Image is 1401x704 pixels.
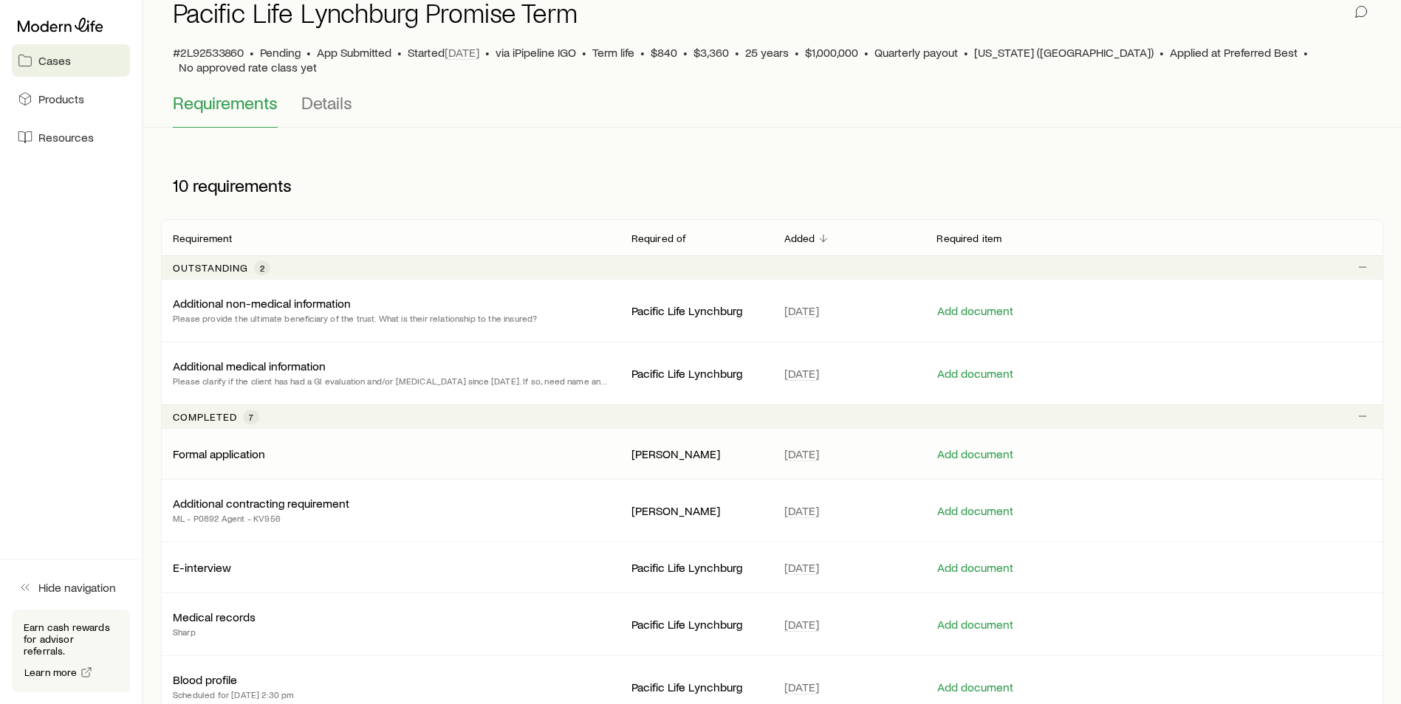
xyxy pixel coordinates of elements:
button: Add document [936,561,1014,575]
p: ML - P0892 Agent - KV956 [173,511,349,525]
span: Applied at Preferred Best [1170,45,1298,60]
span: Hide navigation [38,580,116,595]
p: Additional contracting requirement [173,496,349,511]
button: Add document [936,618,1014,632]
p: Pacific Life Lynchburg [631,617,761,632]
p: Pacific Life Lynchburg [631,303,761,318]
span: • [1159,45,1164,60]
span: • [306,45,311,60]
span: Resources [38,130,94,145]
p: Please provide the ultimate beneficiary of the trust. What is their relationship to the insured? [173,311,537,325]
a: Products [12,83,130,115]
span: • [582,45,586,60]
p: Additional non-medical information [173,296,351,311]
span: 25 years [745,45,789,60]
span: 7 [249,411,253,423]
span: • [795,45,799,60]
span: [DATE] [784,560,819,575]
button: Add document [936,304,1014,318]
span: • [640,45,645,60]
p: Medical records [173,610,256,624]
p: Additional medical information [173,359,326,373]
span: Term life [592,45,634,60]
button: Hide navigation [12,571,130,604]
span: [DATE] [784,503,819,518]
span: $3,360 [693,45,729,60]
p: [PERSON_NAME] [631,503,761,518]
span: via iPipeline IGO [496,45,576,60]
p: Started [408,45,479,60]
div: Application details tabs [173,92,1371,128]
p: Pacific Life Lynchburg [631,680,761,694]
span: • [485,45,490,60]
span: • [397,45,402,60]
span: • [1304,45,1308,60]
span: Cases [38,53,71,68]
p: Please clarify if the client has had a GI evaluation and/or [MEDICAL_DATA] since [DATE]. If so, n... [173,373,608,388]
span: [DATE] [445,45,479,60]
p: E-interview [173,560,231,575]
p: [PERSON_NAME] [631,446,761,461]
span: Products [38,92,84,106]
p: Required item [936,232,1001,244]
span: #2L92533860 [173,45,244,60]
span: $840 [651,45,677,60]
span: • [250,45,254,60]
p: Outstanding [173,262,248,274]
p: Sharp [173,624,256,639]
span: App Submitted [317,45,391,60]
span: • [735,45,739,60]
p: Pending [260,45,301,60]
p: Requirement [173,232,232,244]
button: Add document [936,504,1014,518]
span: [DATE] [784,446,819,461]
span: requirements [193,175,292,196]
span: 10 [173,175,188,196]
button: Add document [936,367,1014,381]
span: [DATE] [784,617,819,632]
button: Add document [936,680,1014,694]
span: • [864,45,869,60]
span: Quarterly payout [874,45,958,60]
p: Earn cash rewards for advisor referrals. [24,621,118,657]
span: [US_STATE] ([GEOGRAPHIC_DATA]) [974,45,1154,60]
span: 2 [260,262,264,274]
span: Requirements [173,92,278,113]
button: Add document [936,447,1014,461]
span: No approved rate class yet [179,60,317,75]
p: Pacific Life Lynchburg [631,560,761,575]
span: [DATE] [784,366,819,381]
p: Required of [631,232,687,244]
a: Cases [12,44,130,77]
div: Earn cash rewards for advisor referrals.Learn more [12,610,130,692]
p: Blood profile [173,672,237,687]
span: [DATE] [784,680,819,694]
span: • [683,45,688,60]
p: Scheduled for [DATE] 2:30 pm [173,687,294,702]
p: Pacific Life Lynchburg [631,366,761,381]
span: Learn more [24,667,78,677]
p: Added [784,232,815,244]
p: Formal application [173,446,265,461]
a: Resources [12,121,130,153]
span: [DATE] [784,303,819,318]
span: Details [301,92,352,113]
p: Completed [173,411,237,423]
span: • [964,45,968,60]
span: $1,000,000 [805,45,858,60]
